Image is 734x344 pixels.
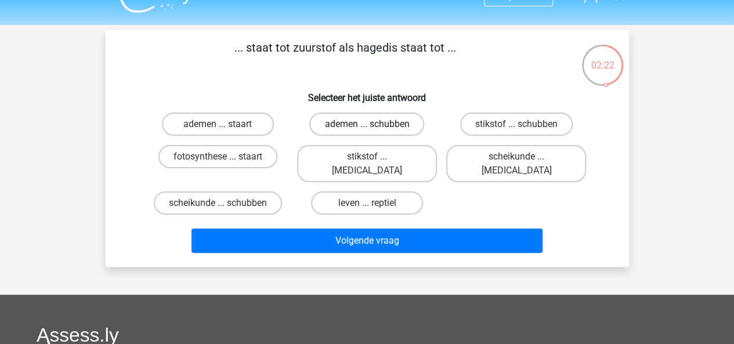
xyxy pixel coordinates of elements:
[581,44,624,73] div: 02:22
[446,145,586,182] label: scheikunde ... [MEDICAL_DATA]
[309,113,424,136] label: ademen ... schubben
[162,113,274,136] label: ademen ... staart
[124,83,610,103] h6: Selecteer het juiste antwoord
[297,145,437,182] label: stikstof ... [MEDICAL_DATA]
[124,39,567,74] p: ... staat tot zuurstof als hagedis staat tot ...
[460,113,573,136] label: stikstof ... schubben
[154,191,282,215] label: scheikunde ... schubben
[311,191,423,215] label: leven ... reptiel
[191,229,543,253] button: Volgende vraag
[158,145,277,168] label: fotosynthese ... staart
